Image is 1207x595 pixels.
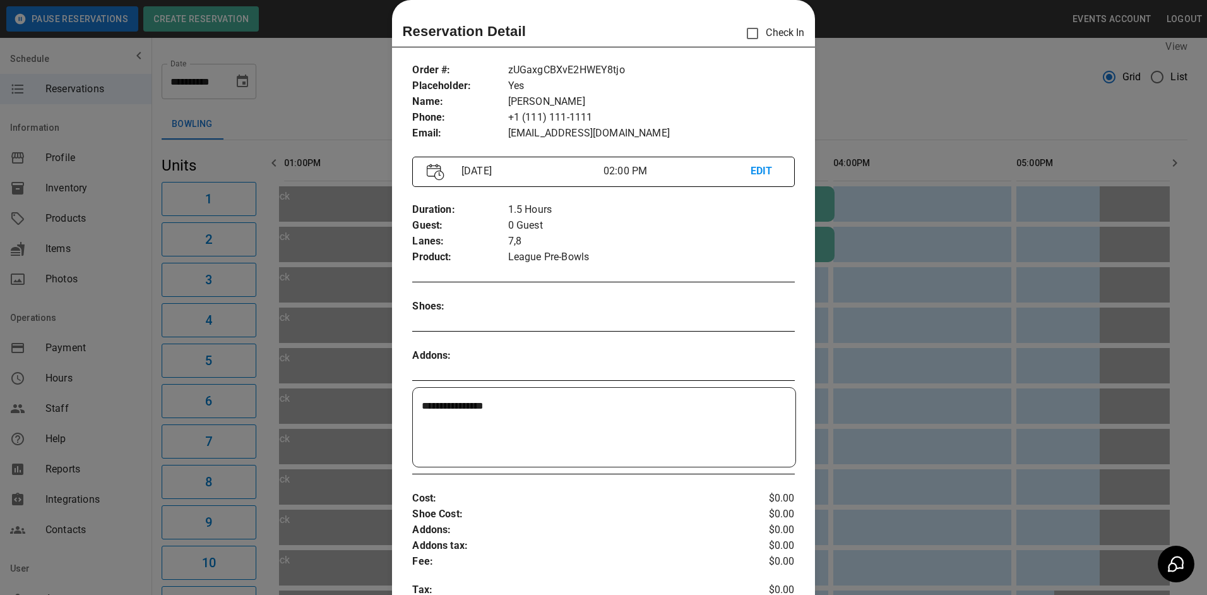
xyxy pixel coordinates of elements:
p: zUGaxgCBXvE2HWEY8tjo [508,63,795,78]
p: Product : [412,249,508,265]
p: 1.5 Hours [508,202,795,218]
p: Placeholder : [412,78,508,94]
p: Shoes : [412,299,508,315]
p: [PERSON_NAME] [508,94,795,110]
p: $0.00 [731,507,795,522]
p: Guest : [412,218,508,234]
p: 02:00 PM [603,164,751,179]
p: Addons : [412,348,508,364]
p: Duration : [412,202,508,218]
p: $0.00 [731,522,795,538]
p: $0.00 [731,554,795,570]
p: Fee : [412,554,730,570]
p: $0.00 [731,491,795,507]
p: 0 Guest [508,218,795,234]
p: Order # : [412,63,508,78]
p: Name : [412,94,508,110]
img: Vector [427,164,444,181]
p: EDIT [751,164,780,179]
p: Cost : [412,491,730,507]
p: [DATE] [456,164,603,179]
p: League Pre-Bowls [508,249,795,265]
p: 7,8 [508,234,795,249]
p: $0.00 [731,538,795,554]
p: Email : [412,126,508,141]
p: Phone : [412,110,508,126]
p: Addons tax : [412,538,730,554]
p: Shoe Cost : [412,507,730,522]
p: Yes [508,78,795,94]
p: Reservation Detail [402,21,526,42]
p: Check In [739,20,804,47]
p: Addons : [412,522,730,538]
p: [EMAIL_ADDRESS][DOMAIN_NAME] [508,126,795,141]
p: +1 (111) 111-1111 [508,110,795,126]
p: Lanes : [412,234,508,249]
